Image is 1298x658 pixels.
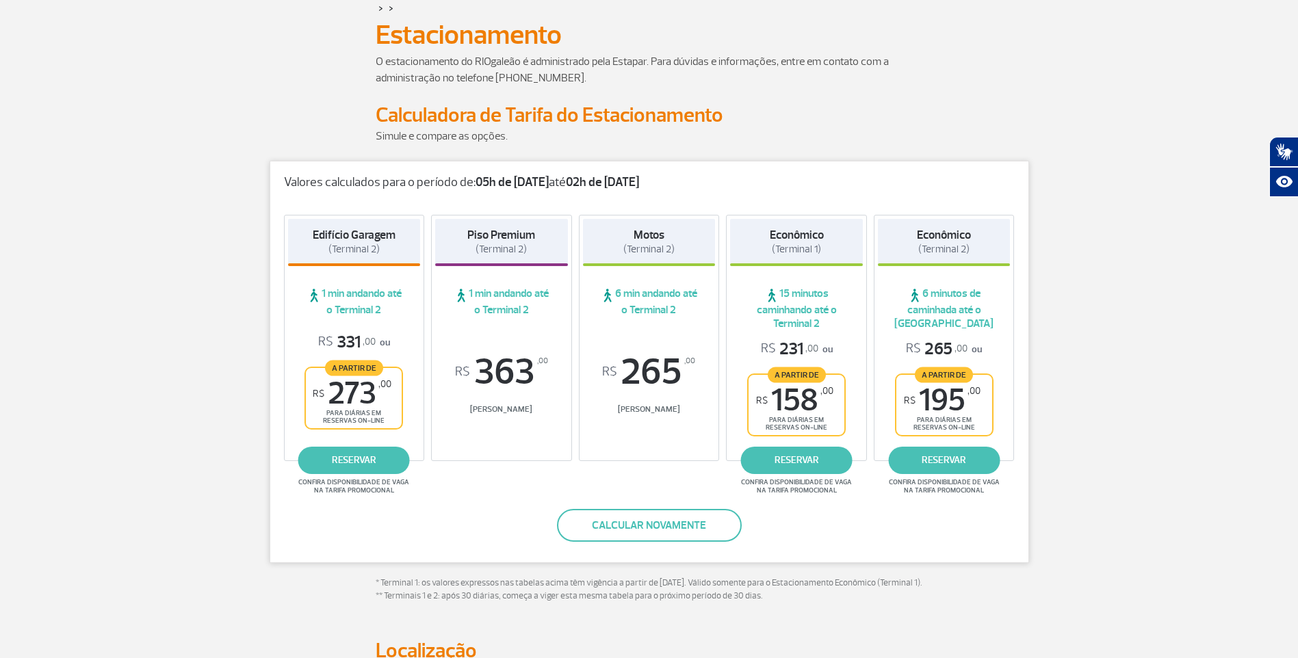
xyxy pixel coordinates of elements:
span: 1 min andando até o Terminal 2 [435,287,568,317]
span: 158 [756,385,833,416]
strong: Motos [634,228,664,242]
span: 265 [583,354,716,391]
p: * Terminal 1: os valores expressos nas tabelas acima têm vigência a partir de [DATE]. Válido some... [376,577,923,603]
span: A partir de [768,367,826,382]
strong: 05h de [DATE] [476,174,549,190]
span: 273 [313,378,391,409]
p: ou [761,339,833,360]
span: Confira disponibilidade de vaga na tarifa promocional [296,478,411,495]
span: A partir de [915,367,973,382]
span: 231 [761,339,818,360]
span: para diárias em reservas on-line [760,416,833,432]
span: (Terminal 1) [772,243,821,256]
sup: ,00 [537,354,548,369]
button: Abrir tradutor de língua de sinais. [1269,137,1298,167]
span: (Terminal 2) [476,243,527,256]
strong: 02h de [DATE] [566,174,639,190]
a: reservar [741,447,853,474]
strong: Econômico [770,228,824,242]
sup: R$ [602,365,617,380]
sup: ,00 [968,385,981,397]
span: (Terminal 2) [623,243,675,256]
span: 331 [318,332,376,353]
p: ou [906,339,982,360]
strong: Edifício Garagem [313,228,395,242]
h2: Calculadora de Tarifa do Estacionamento [376,103,923,128]
sup: ,00 [378,378,391,390]
span: 15 minutos caminhando até o Terminal 2 [730,287,863,330]
span: para diárias em reservas on-line [317,409,390,425]
span: 265 [906,339,968,360]
div: Plugin de acessibilidade da Hand Talk. [1269,137,1298,197]
span: 6 minutos de caminhada até o [GEOGRAPHIC_DATA] [878,287,1011,330]
span: Confira disponibilidade de vaga na tarifa promocional [887,478,1002,495]
a: reservar [888,447,1000,474]
p: Valores calculados para o período de: até [284,175,1015,190]
span: 363 [435,354,568,391]
span: [PERSON_NAME] [435,404,568,414]
span: 195 [904,385,981,416]
span: 6 min andando até o Terminal 2 [583,287,716,317]
span: (Terminal 2) [328,243,380,256]
sup: R$ [313,388,324,399]
span: [PERSON_NAME] [583,404,716,414]
p: ou [318,332,390,353]
strong: Piso Premium [467,228,535,242]
button: Calcular novamente [557,509,742,542]
span: 1 min andando até o Terminal 2 [288,287,421,317]
sup: ,00 [820,385,833,397]
p: O estacionamento do RIOgaleão é administrado pela Estapar. Para dúvidas e informações, entre em c... [376,53,923,86]
h1: Estacionamento [376,23,923,47]
sup: R$ [455,365,470,380]
sup: R$ [756,395,768,406]
span: Confira disponibilidade de vaga na tarifa promocional [739,478,854,495]
button: Abrir recursos assistivos. [1269,167,1298,197]
span: para diárias em reservas on-line [908,416,981,432]
span: A partir de [325,360,383,376]
sup: ,00 [684,354,695,369]
span: (Terminal 2) [918,243,970,256]
a: reservar [298,447,410,474]
sup: R$ [904,395,916,406]
strong: Econômico [917,228,971,242]
p: Simule e compare as opções. [376,128,923,144]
